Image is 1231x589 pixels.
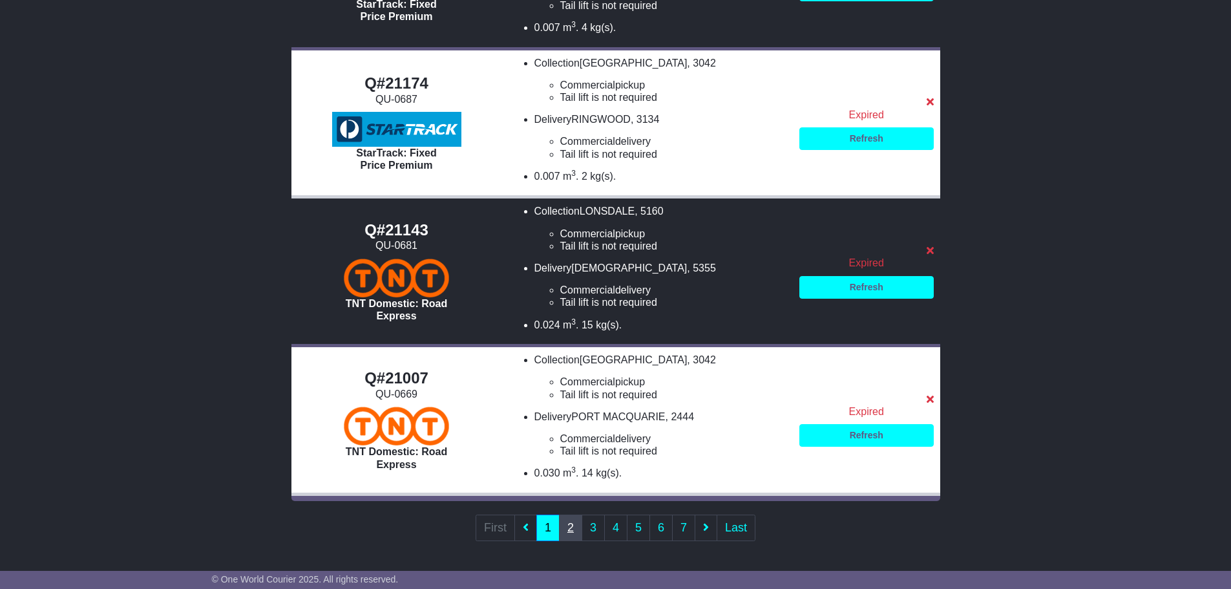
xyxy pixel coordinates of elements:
a: 1 [536,515,560,541]
span: kg(s). [590,171,616,182]
span: 14 [582,467,593,478]
span: 0.007 [534,22,560,33]
sup: 3 [571,20,576,29]
a: Refresh [799,424,934,447]
div: QU-0681 [298,239,496,252]
span: kg(s). [590,22,616,33]
span: Commercial [560,284,615,295]
span: Commercial [560,80,615,91]
img: TNT Domestic: Road Express [344,259,449,297]
span: m . [563,22,578,33]
a: 5 [627,515,650,541]
a: Last [717,515,755,541]
span: 0.007 [534,171,560,182]
div: QU-0669 [298,388,496,400]
span: m . [563,319,578,330]
li: delivery [560,135,786,147]
span: [DEMOGRAPHIC_DATA] [571,262,687,273]
span: Commercial [560,228,615,239]
span: , 2444 [666,411,694,422]
li: pickup [560,228,786,240]
a: 6 [649,515,673,541]
span: 2 [582,171,587,182]
img: TNT Domestic: Road Express [344,407,449,445]
span: m . [563,467,578,478]
sup: 3 [571,169,576,178]
span: Commercial [560,433,615,444]
a: 3 [582,515,605,541]
span: , 5355 [687,262,715,273]
span: Commercial [560,136,615,147]
li: delivery [560,433,786,445]
span: [GEOGRAPHIC_DATA] [580,354,688,365]
span: , 5160 [635,206,663,217]
a: 2 [559,515,582,541]
div: Q#21174 [298,74,496,93]
span: 4 [582,22,587,33]
span: [GEOGRAPHIC_DATA] [580,58,688,69]
li: delivery [560,284,786,296]
span: 0.024 [534,319,560,330]
span: kg(s). [596,319,622,330]
span: PORT MACQUARIE [571,411,665,422]
span: m . [563,171,578,182]
li: Tail lift is not required [560,296,786,308]
a: 4 [604,515,627,541]
li: Tail lift is not required [560,148,786,160]
li: Tail lift is not required [560,91,786,103]
a: Refresh [799,276,934,299]
a: 7 [672,515,695,541]
li: pickup [560,79,786,91]
a: Refresh [799,127,934,150]
span: 0.030 [534,467,560,478]
li: Collection [534,57,786,104]
li: pickup [560,376,786,388]
li: Delivery [534,262,786,309]
li: Tail lift is not required [560,240,786,252]
div: Expired [799,405,934,418]
sup: 3 [571,317,576,327]
span: TNT Domestic: Road Express [346,446,447,469]
span: 15 [582,319,593,330]
li: Tail lift is not required [560,445,786,457]
div: Expired [799,257,934,269]
div: QU-0687 [298,93,496,105]
div: Q#21007 [298,369,496,388]
span: StarTrack: Fixed Price Premium [356,147,437,171]
span: LONSDALE [580,206,635,217]
span: , 3042 [687,58,715,69]
li: Tail lift is not required [560,389,786,401]
span: , 3042 [687,354,715,365]
sup: 3 [571,466,576,475]
span: TNT Domestic: Road Express [346,298,447,321]
span: Commercial [560,376,615,387]
span: kg(s). [596,467,622,478]
li: Collection [534,354,786,401]
li: Delivery [534,113,786,160]
li: Delivery [534,411,786,458]
span: © One World Courier 2025. All rights reserved. [212,574,399,584]
div: Expired [799,109,934,121]
span: RINGWOOD [571,114,631,125]
span: , 3134 [631,114,659,125]
img: StarTrack: Fixed Price Premium [332,112,461,147]
div: Q#21143 [298,221,496,240]
li: Collection [534,205,786,252]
